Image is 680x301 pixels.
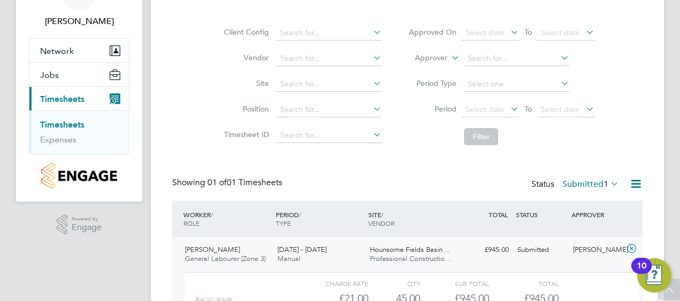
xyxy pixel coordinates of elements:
label: Site [221,78,269,88]
div: STATUS [513,205,569,224]
span: Network [40,46,74,56]
span: 1 [604,179,608,189]
button: Timesheets [29,87,129,110]
button: Open Resource Center, 10 new notifications [637,258,671,292]
div: Charge rate [299,277,368,290]
input: Select one [464,77,569,92]
span: [DATE] - [DATE] [277,245,327,254]
input: Search for... [276,77,382,92]
span: / [381,210,383,219]
label: Position [221,104,269,114]
span: Hounsome Fields Basin… [370,245,450,254]
div: Sub Total [420,277,489,290]
label: Period [408,104,457,114]
span: 01 of [207,177,227,188]
span: Timesheets [40,94,84,104]
span: [PERSON_NAME] [185,245,240,254]
img: countryside-properties-logo-retina.png [41,163,117,189]
label: Approved On [408,27,457,37]
div: £945.00 [458,241,513,259]
span: Manual [277,254,300,263]
label: Approver [399,53,447,64]
span: To [521,102,535,116]
div: Showing [172,177,284,188]
label: Submitted [562,179,619,189]
div: WORKER [181,205,273,233]
div: QTY [368,277,420,290]
input: Search for... [276,26,382,41]
label: Timesheet ID [221,130,269,139]
div: PERIOD [273,205,366,233]
button: Network [29,39,129,62]
span: Jobs [40,70,59,80]
span: Engage [72,223,102,232]
div: [PERSON_NAME] [569,241,624,259]
span: Select date [541,105,579,114]
a: Expenses [40,134,76,145]
label: Period Type [408,78,457,88]
div: Total [489,277,558,290]
input: Search for... [276,51,382,66]
input: Search for... [276,128,382,143]
span: To [521,25,535,39]
span: 01 Timesheets [207,177,282,188]
a: Timesheets [40,120,84,130]
span: VENDOR [368,219,395,227]
span: TOTAL [489,210,508,219]
span: Professional Constructio… [370,254,452,263]
button: Filter [464,128,498,145]
span: TYPE [276,219,291,227]
label: Vendor [221,53,269,62]
span: ROLE [183,219,199,227]
input: Search for... [276,102,382,117]
div: SITE [366,205,458,233]
span: Select date [466,105,504,114]
div: APPROVER [569,205,624,224]
span: / [299,210,301,219]
span: / [211,210,213,219]
div: Submitted [513,241,569,259]
div: Status [531,177,621,192]
a: Go to home page [29,163,129,189]
a: Powered byEngage [57,215,102,235]
span: Gemma Owen [29,15,129,28]
span: Select date [541,28,579,37]
div: Timesheets [29,110,129,154]
input: Search for... [464,51,569,66]
span: Select date [466,28,504,37]
span: Powered by [72,215,102,224]
span: General Labourer (Zone 3) [185,254,266,263]
div: 10 [637,266,646,280]
label: Client Config [221,27,269,37]
button: Jobs [29,63,129,86]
